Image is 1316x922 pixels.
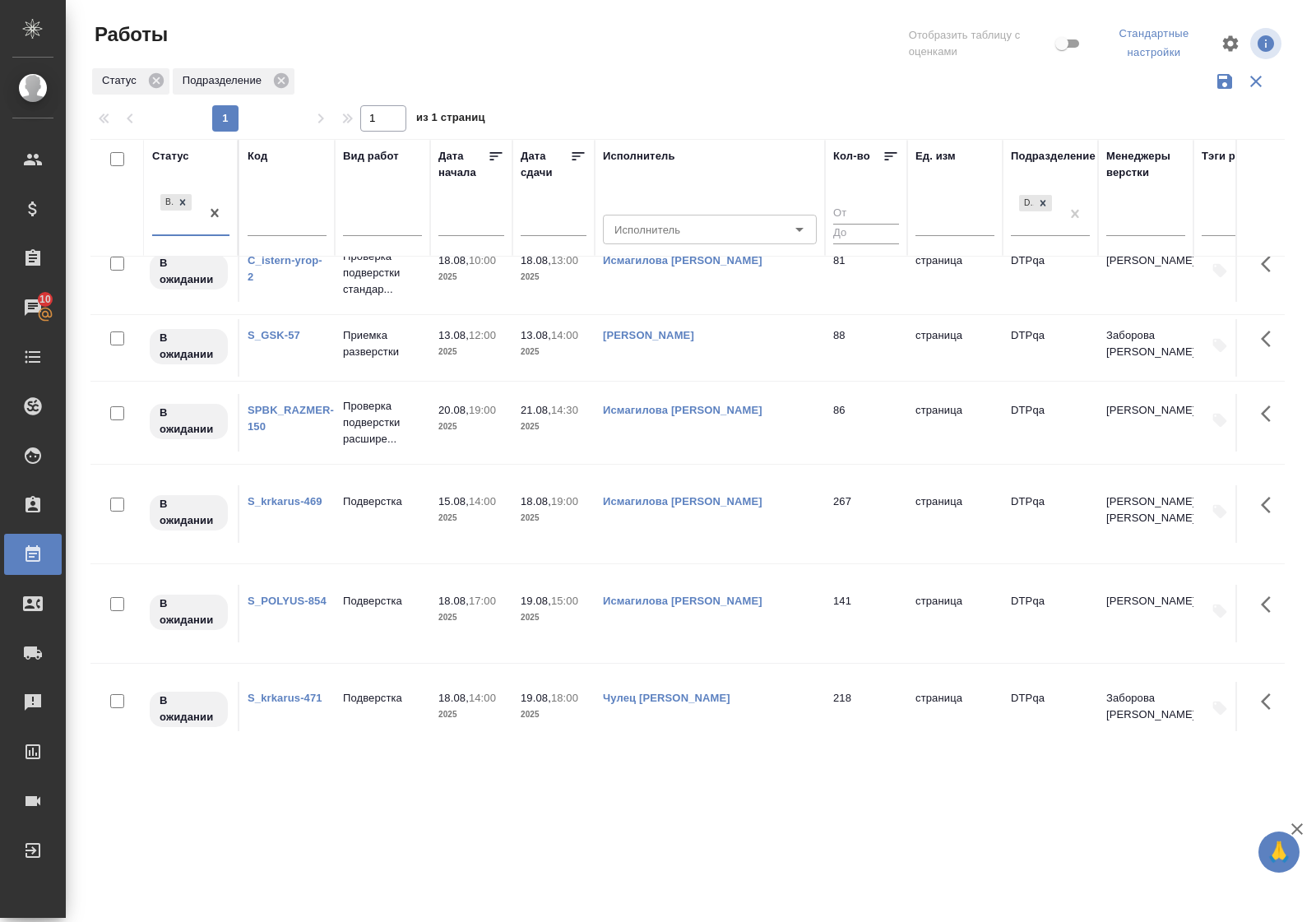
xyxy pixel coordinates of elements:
button: Добавить тэги [1202,493,1238,530]
p: В ожидании [160,595,218,628]
p: 2025 [521,510,586,526]
p: Проверка подверстки стандар... [343,248,422,298]
div: Код [248,148,267,164]
div: Подразделение [173,68,294,95]
p: 15:00 [551,595,578,607]
p: Подверстка [343,593,422,609]
p: 18.08, [438,595,469,607]
td: 267 [825,485,907,543]
button: Здесь прячутся важные кнопки [1251,485,1291,525]
a: S_krkarus-471 [248,692,322,704]
td: 86 [825,394,907,452]
a: 10 [4,287,62,328]
td: страница [907,585,1003,642]
p: В ожидании [160,496,218,529]
div: Вид работ [343,148,399,164]
p: 2025 [438,344,504,360]
p: [PERSON_NAME] [PERSON_NAME] [1106,493,1185,526]
td: 218 [825,682,907,739]
p: 2025 [521,419,586,435]
p: 10:00 [469,254,496,266]
p: 19:00 [551,495,578,507]
div: Дата сдачи [521,148,570,181]
td: DTPqa [1003,585,1098,642]
button: Здесь прячутся важные кнопки [1251,319,1291,359]
p: 20.08, [438,404,469,416]
p: 14:00 [551,329,578,341]
div: Тэги работы [1202,148,1269,164]
td: DTPqa [1003,394,1098,452]
p: Подразделение [183,72,267,89]
td: страница [907,485,1003,543]
p: 19:00 [469,404,496,416]
p: 2025 [521,707,586,723]
button: Здесь прячутся важные кнопки [1251,244,1291,284]
a: S_GSK-57 [248,329,300,341]
p: Статус [102,72,142,89]
button: Добавить тэги [1202,253,1238,289]
p: 2025 [438,419,504,435]
p: 2025 [521,609,586,626]
div: DTPqa [1017,193,1054,214]
button: Добавить тэги [1202,690,1238,726]
input: До [833,224,899,244]
p: 21.08, [521,404,551,416]
a: S_POLYUS-854 [248,595,327,607]
button: Здесь прячутся важные кнопки [1251,682,1291,721]
p: 2025 [438,269,504,285]
p: 19.08, [521,595,551,607]
td: страница [907,394,1003,452]
td: 81 [825,244,907,302]
a: S_krkarus-469 [248,495,322,507]
p: 2025 [438,510,504,526]
div: Статус [152,148,189,164]
div: Исполнитель назначен, приступать к работе пока рано [148,690,229,729]
p: В ожидании [160,330,218,363]
p: 13:00 [551,254,578,266]
p: [PERSON_NAME] [1106,253,1185,269]
p: 12:00 [469,329,496,341]
a: Исмагилова [PERSON_NAME] [603,595,762,607]
p: 2025 [521,344,586,360]
td: DTPqa [1003,485,1098,543]
div: Ед. изм [915,148,956,164]
div: Дата начала [438,148,488,181]
div: Исполнитель назначен, приступать к работе пока рано [148,593,229,632]
p: Подверстка [343,690,422,707]
a: Исмагилова [PERSON_NAME] [603,404,762,416]
p: 18.08, [521,254,551,266]
p: 13.08, [438,329,469,341]
div: Исполнитель назначен, приступать к работе пока рано [148,493,229,532]
p: 2025 [438,707,504,723]
p: 14:00 [469,692,496,704]
p: 15.08, [438,495,469,507]
button: Здесь прячутся важные кнопки [1251,394,1291,433]
button: Open [788,218,811,241]
p: 14:00 [469,495,496,507]
p: В ожидании [160,255,218,288]
p: 18.08, [438,254,469,266]
td: страница [907,244,1003,302]
input: От [833,204,899,225]
a: SPBK_RAZMER-150 [248,404,334,433]
p: Заборова [PERSON_NAME] [1106,327,1185,360]
div: Исполнитель [603,148,675,164]
p: [PERSON_NAME] [1106,593,1185,609]
td: DTPqa [1003,682,1098,739]
div: Подразделение [1011,148,1096,164]
span: из 1 страниц [416,108,485,132]
p: 18:00 [551,692,578,704]
div: Исполнитель назначен, приступать к работе пока рано [148,327,229,366]
p: В ожидании [160,693,218,725]
p: Подверстка [343,493,422,510]
div: Исполнитель назначен, приступать к работе пока рано [148,402,229,441]
td: 141 [825,585,907,642]
p: 19.08, [521,692,551,704]
button: 🙏 [1258,832,1300,873]
button: Сбросить фильтры [1240,66,1272,97]
span: Работы [90,21,168,48]
span: Посмотреть информацию [1250,28,1285,59]
button: Добавить тэги [1202,327,1238,364]
button: Здесь прячутся важные кнопки [1251,585,1291,624]
div: Статус [92,68,169,95]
